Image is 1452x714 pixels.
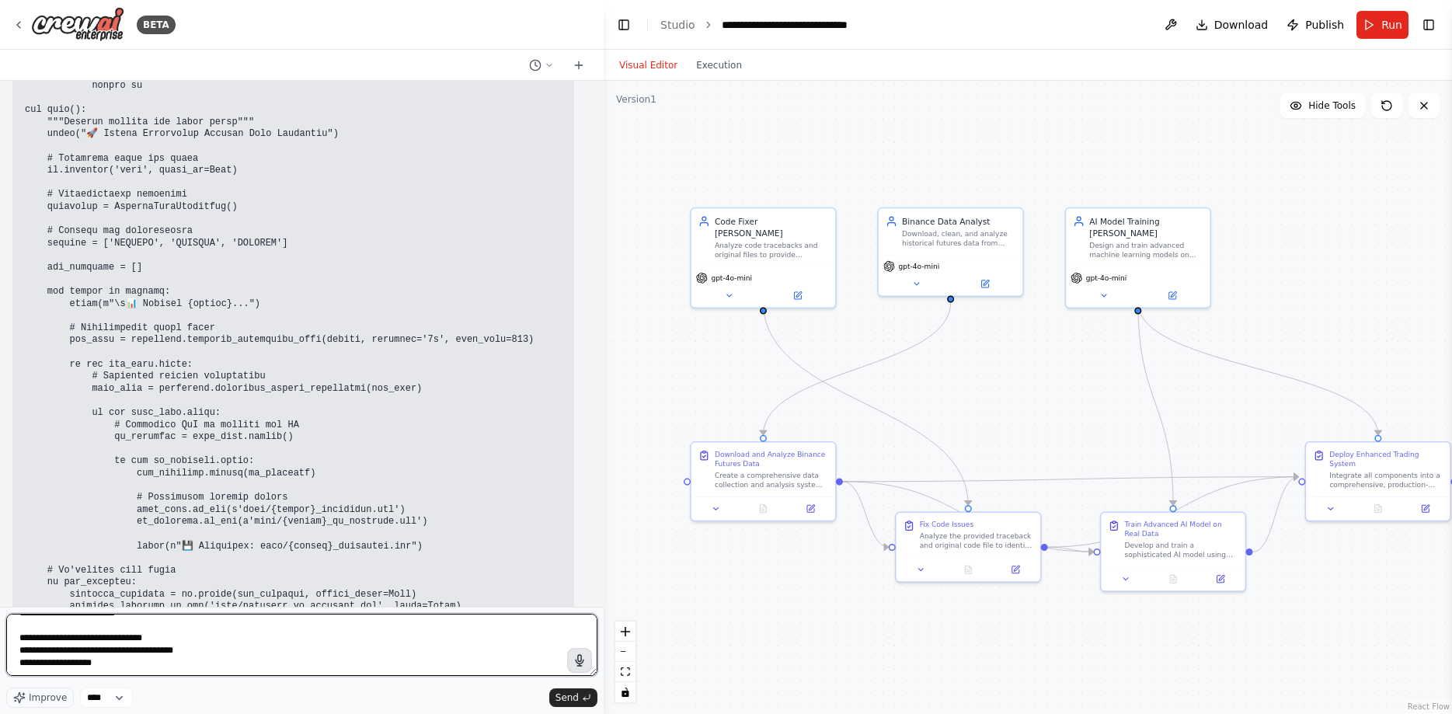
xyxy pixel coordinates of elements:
[1381,17,1402,33] span: Run
[616,93,656,106] div: Version 1
[549,688,597,707] button: Send
[567,648,592,673] button: Click to speak your automation idea
[715,450,828,468] div: Download and Analyze Binance Futures Data
[711,273,752,283] span: gpt-4o-mini
[613,14,635,36] button: Hide left sidebar
[920,520,973,529] div: Fix Code Issues
[1408,702,1450,711] a: React Flow attribution
[902,229,1015,248] div: Download, clean, and analyze historical futures data from Binance API to create comprehensive dat...
[615,622,635,702] div: React Flow controls
[1086,273,1127,283] span: gpt-4o-mini
[1329,471,1443,489] div: Integrate all components into a comprehensive, production-ready trading system: 1. **System Integ...
[1305,441,1451,521] div: Deploy Enhanced Trading SystemIntegrate all components into a comprehensive, production-ready tra...
[1189,11,1275,39] button: Download
[31,7,124,42] img: Logo
[615,682,635,702] button: toggle interactivity
[1089,241,1203,259] div: Design and train advanced machine learning models on real futures market data, integrating news s...
[1308,99,1356,112] span: Hide Tools
[764,288,830,302] button: Open in side panel
[6,688,74,708] button: Improve
[895,512,1041,583] div: Fix Code IssuesAnalyze the provided traceback and original code file to identify and fix the spec...
[995,562,1036,576] button: Open in side panel
[790,502,830,516] button: Open in side panel
[137,16,176,34] div: BETA
[1132,302,1384,434] g: Edge from bc26dbb9-8cc9-498e-8646-fda5820926e3 to b85bcc4c-8eaf-4b06-bde3-b9992bf58659
[687,56,751,75] button: Execution
[690,441,836,521] div: Download and Analyze Binance Futures DataCreate a comprehensive data collection and analysis syst...
[1405,502,1446,516] button: Open in side panel
[715,215,828,239] div: Code Fixer [PERSON_NAME]
[1329,450,1443,468] div: Deploy Enhanced Trading System
[1353,502,1403,516] button: No output available
[610,56,687,75] button: Visual Editor
[1132,302,1179,505] g: Edge from bc26dbb9-8cc9-498e-8646-fda5820926e3 to 230eda3f-ba43-4a7d-9c44-c8041b2ff487
[1280,11,1350,39] button: Publish
[899,262,940,271] span: gpt-4o-mini
[1124,520,1238,538] div: Train Advanced AI Model on Real Data
[1305,17,1344,33] span: Publish
[29,691,67,704] span: Improve
[523,56,560,75] button: Switch to previous chat
[1065,207,1211,308] div: AI Model Training [PERSON_NAME]Design and train advanced machine learning models on real futures ...
[1356,11,1408,39] button: Run
[1124,541,1238,559] div: Develop and train a sophisticated AI model using the real Binance futures data: 1. **Model Archit...
[1048,471,1299,553] g: Edge from 51df1a48-f185-4fed-a9ff-750608c118f8 to b85bcc4c-8eaf-4b06-bde3-b9992bf58659
[1214,17,1269,33] span: Download
[1280,93,1365,118] button: Hide Tools
[877,207,1023,297] div: Binance Data AnalystDownload, clean, and analyze historical futures data from Binance API to crea...
[1418,14,1440,36] button: Show right sidebar
[660,19,695,31] a: Studio
[843,475,889,552] g: Edge from 30a6f66d-9e6d-41cc-977e-0fa9b5012cfb to 51df1a48-f185-4fed-a9ff-750608c118f8
[690,207,836,308] div: Code Fixer [PERSON_NAME]Analyze code tracebacks and original files to provide corrected, working ...
[920,531,1033,550] div: Analyze the provided traceback and original code file to identify and fix the specific errors. Re...
[757,302,956,434] g: Edge from 22a987da-10a9-47fb-96d0-9db47bf7be20 to 30a6f66d-9e6d-41cc-977e-0fa9b5012cfb
[943,562,993,576] button: No output available
[566,56,591,75] button: Start a new chat
[739,502,789,516] button: No output available
[1089,215,1203,239] div: AI Model Training [PERSON_NAME]
[555,691,579,704] span: Send
[1253,471,1299,558] g: Edge from 230eda3f-ba43-4a7d-9c44-c8041b2ff487 to b85bcc4c-8eaf-4b06-bde3-b9992bf58659
[1100,512,1246,592] div: Train Advanced AI Model on Real DataDevelop and train a sophisticated AI model using the real Bin...
[902,215,1015,227] div: Binance Data Analyst
[615,622,635,642] button: zoom in
[1148,572,1198,586] button: No output available
[952,277,1018,291] button: Open in side panel
[615,662,635,682] button: fit view
[1200,572,1241,586] button: Open in side panel
[660,17,884,33] nav: breadcrumb
[1139,288,1205,302] button: Open in side panel
[715,241,828,259] div: Analyze code tracebacks and original files to provide corrected, working Python code that resolve...
[757,302,974,505] g: Edge from 25f96299-cc44-47cb-b70e-fca9cbee0bf2 to 51df1a48-f185-4fed-a9ff-750608c118f8
[843,471,1298,487] g: Edge from 30a6f66d-9e6d-41cc-977e-0fa9b5012cfb to b85bcc4c-8eaf-4b06-bde3-b9992bf58659
[615,642,635,662] button: zoom out
[715,471,828,489] div: Create a comprehensive data collection and analysis system for Binance futures market data: 1. **...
